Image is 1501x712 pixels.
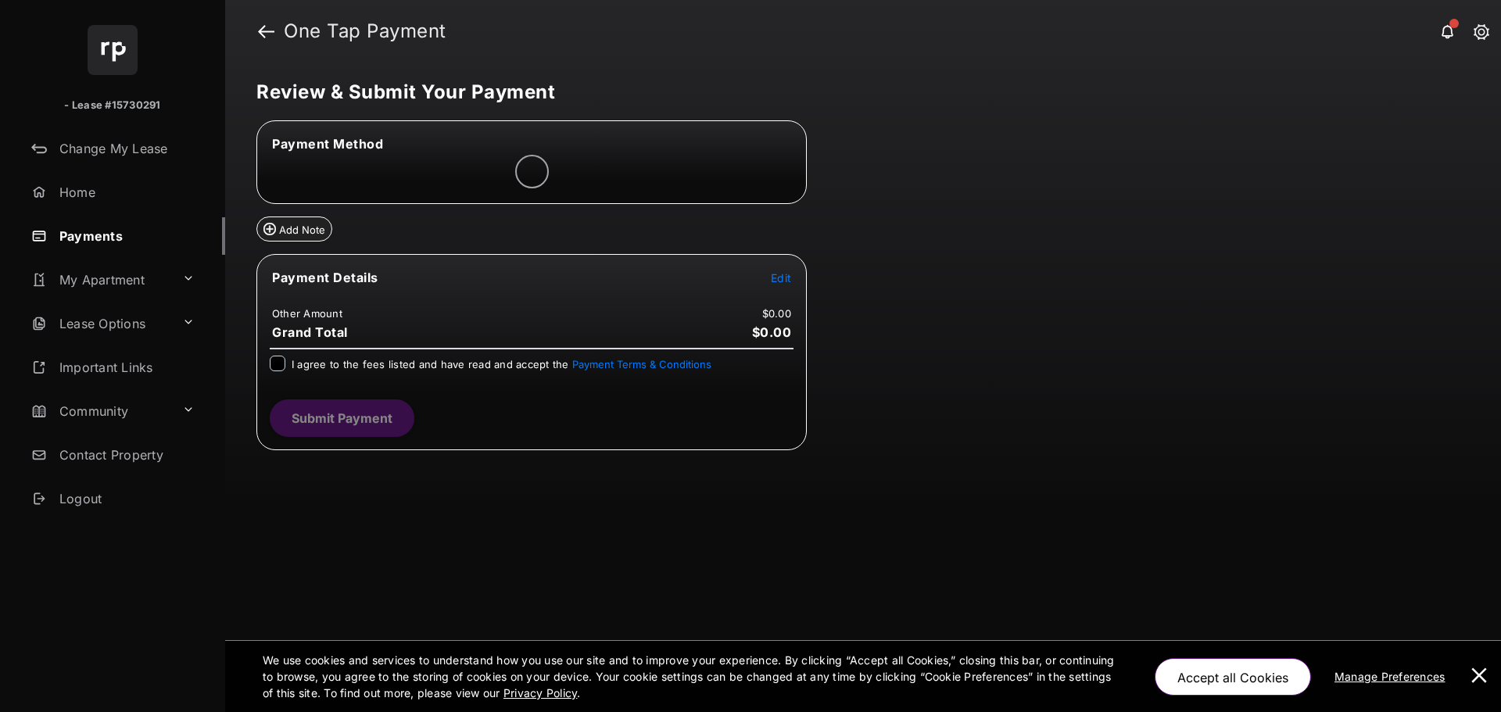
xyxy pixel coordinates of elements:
a: Lease Options [25,305,176,342]
span: Payment Details [272,270,378,285]
a: Important Links [25,349,201,386]
u: Privacy Policy [503,686,577,699]
a: Community [25,392,176,430]
strong: One Tap Payment [284,22,446,41]
p: We use cookies and services to understand how you use our site and to improve your experience. By... [263,652,1122,701]
a: Payments [25,217,225,255]
p: - Lease #15730291 [64,98,160,113]
span: Payment Method [272,136,383,152]
button: Submit Payment [270,399,414,437]
span: Grand Total [272,324,348,340]
a: My Apartment [25,261,176,299]
button: I agree to the fees listed and have read and accept the [572,358,711,370]
a: Home [25,174,225,211]
td: $0.00 [761,306,792,320]
span: $0.00 [752,324,792,340]
a: Change My Lease [25,130,225,167]
a: Contact Property [25,436,225,474]
td: Other Amount [271,306,343,320]
button: Accept all Cookies [1155,658,1311,696]
a: Logout [25,480,225,517]
span: Edit [771,271,791,284]
h5: Review & Submit Your Payment [256,83,1457,102]
span: I agree to the fees listed and have read and accept the [292,358,711,370]
u: Manage Preferences [1334,670,1452,683]
img: svg+xml;base64,PHN2ZyB4bWxucz0iaHR0cDovL3d3dy53My5vcmcvMjAwMC9zdmciIHdpZHRoPSI2NCIgaGVpZ2h0PSI2NC... [88,25,138,75]
button: Add Note [256,216,332,242]
button: Edit [771,270,791,285]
